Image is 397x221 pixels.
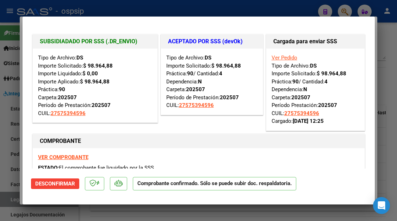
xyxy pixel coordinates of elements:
strong: N [198,78,202,85]
strong: 202507 [186,86,205,93]
strong: 90 [59,86,65,93]
strong: $ 98.964,88 [83,63,113,69]
strong: $ 98.964,88 [80,78,110,85]
h1: ACEPTADO POR SSS (devOk) [168,37,256,46]
strong: 202507 [291,94,310,101]
div: Open Intercom Messenger [373,197,390,214]
strong: 4 [324,78,328,85]
strong: DS [76,55,83,61]
strong: 202507 [58,94,77,101]
span: 27575394596 [179,102,214,108]
span: 27575394596 [51,110,86,116]
span: 27575394596 [284,110,319,116]
span: ESTADO: [38,165,59,171]
p: Comprobante confirmado. Sólo se puede subir doc. respaldatoria. [133,177,296,191]
a: Ver Pedido [272,55,297,61]
strong: 202507 [318,102,337,108]
strong: N [303,86,307,93]
button: Desconfirmar [31,178,79,189]
strong: DS [205,55,211,61]
strong: DS [310,63,317,69]
strong: 202507 [92,102,111,108]
h1: Cargada para enviar SSS [273,37,358,46]
span: Desconfirmar [35,181,75,187]
strong: 90 [292,78,299,85]
strong: 202507 [220,94,239,101]
strong: 4 [219,70,222,77]
div: Tipo de Archivo: Importe Solicitado: Práctica: / Cantidad: Dependencia: Carpeta: Período Prestaci... [272,54,359,125]
h1: SUBSIDIADADO POR SSS (.DR_ENVIO) [40,37,150,46]
span: El comprobante fue liquidado por la SSS. [59,165,155,171]
strong: $ 98.964,88 [317,70,346,77]
a: VER COMPROBANTE [38,154,88,160]
strong: [DATE] 12:25 [293,118,324,124]
strong: COMPROBANTE [40,138,81,144]
strong: $ 98.964,88 [211,63,241,69]
strong: $ 0,00 [82,70,98,77]
div: Tipo de Archivo: Importe Solicitado: Práctica: / Cantidad: Dependencia: Carpeta: Período de Prest... [166,54,258,109]
div: Tipo de Archivo: Importe Solicitado: Importe Liquidado: Importe Aplicado: Práctica: Carpeta: Perí... [38,54,152,117]
strong: 90 [187,70,193,77]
